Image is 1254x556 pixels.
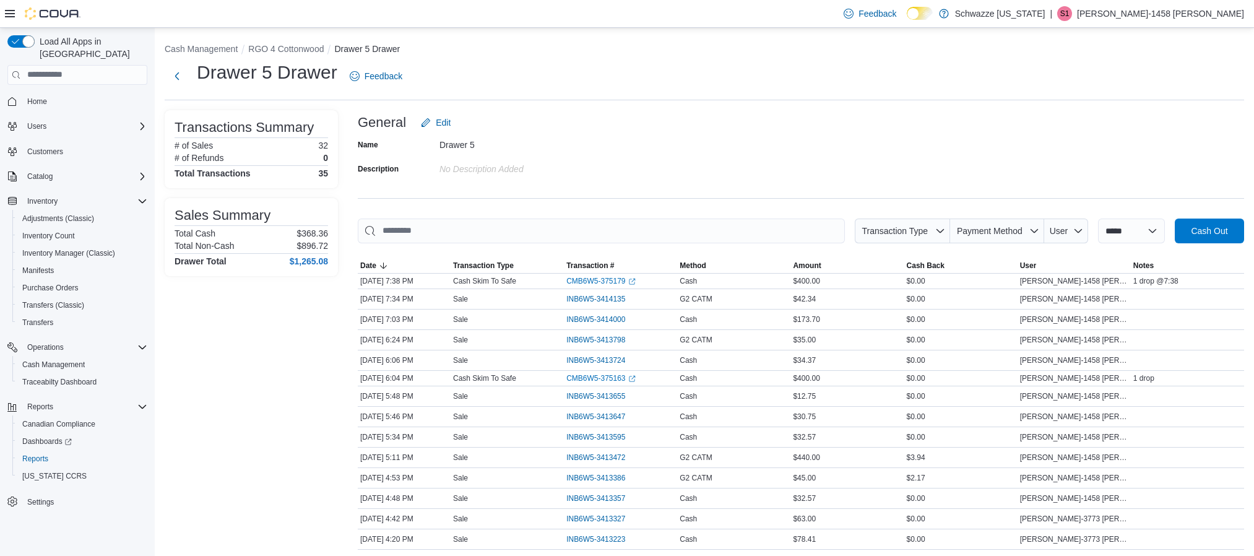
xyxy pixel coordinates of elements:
a: Transfers [17,315,58,330]
p: Sale [453,412,468,422]
span: Manifests [17,263,147,278]
span: Cash [680,412,697,422]
div: [DATE] 5:11 PM [358,450,451,465]
nav: Complex example [7,87,147,543]
span: Operations [22,340,147,355]
div: Drawer 5 [439,135,605,150]
div: [DATE] 5:48 PM [358,389,451,404]
span: User [1020,261,1037,271]
button: Cash Management [165,44,238,54]
span: Transfers [22,318,53,328]
div: $0.00 [904,389,1018,404]
span: G2 CATM [680,335,712,345]
svg: External link [628,278,636,285]
span: Cash [680,355,697,365]
span: Inventory Count [22,231,75,241]
button: Operations [2,339,152,356]
a: Inventory Count [17,228,80,243]
span: [PERSON_NAME]-1458 [PERSON_NAME] [1020,335,1128,345]
span: $400.00 [793,373,819,383]
span: Cash [680,373,697,383]
button: Transaction Type [855,219,950,243]
span: [PERSON_NAME]-1458 [PERSON_NAME] [1020,493,1128,503]
a: Inventory Manager (Classic) [17,246,120,261]
span: [PERSON_NAME]-1458 [PERSON_NAME] [1020,276,1128,286]
button: Users [2,118,152,135]
button: Next [165,64,189,89]
span: Transaction Type [453,261,514,271]
span: Inventory Count [17,228,147,243]
span: Feedback [858,7,896,20]
h6: # of Sales [175,141,213,150]
button: Users [22,119,51,134]
p: $896.72 [296,241,328,251]
span: Inventory Manager (Classic) [17,246,147,261]
a: Home [22,94,52,109]
span: $34.37 [793,355,816,365]
span: G2 CATM [680,294,712,304]
h3: Transactions Summary [175,120,314,135]
button: Transaction Type [451,258,564,273]
span: Adjustments (Classic) [22,214,94,224]
span: INB6W5-3413798 [566,335,625,345]
span: Transfers (Classic) [17,298,147,313]
span: INB6W5-3413647 [566,412,625,422]
span: Cash [680,391,697,401]
span: Adjustments (Classic) [17,211,147,226]
span: INB6W5-3413655 [566,391,625,401]
p: Sale [453,315,468,324]
span: Users [27,121,46,131]
p: | [1050,6,1052,21]
button: Inventory [22,194,63,209]
span: Cash [680,432,697,442]
button: Payment Method [950,219,1044,243]
span: Inventory [27,196,58,206]
div: $0.00 [904,332,1018,347]
div: $0.00 [904,292,1018,306]
button: Cash Back [904,258,1018,273]
span: [PERSON_NAME]-1458 [PERSON_NAME] [1020,373,1128,383]
p: Sale [453,432,468,442]
span: Amount [793,261,821,271]
span: $35.00 [793,335,816,345]
button: Notes [1131,258,1244,273]
span: Load All Apps in [GEOGRAPHIC_DATA] [35,35,147,60]
button: Catalog [2,168,152,185]
a: Customers [22,144,68,159]
button: User [1044,219,1088,243]
p: Sale [453,294,468,304]
div: $3.94 [904,450,1018,465]
h3: Sales Summary [175,208,270,223]
button: Inventory Count [12,227,152,245]
span: Reports [22,454,48,464]
span: INB6W5-3413386 [566,473,625,483]
span: User [1050,226,1068,236]
button: Reports [2,398,152,415]
span: Cash Back [907,261,945,271]
span: [PERSON_NAME]-1458 [PERSON_NAME] [1020,412,1128,422]
a: Purchase Orders [17,280,84,295]
span: Settings [27,497,54,507]
h4: Total Transactions [175,168,251,178]
span: Inventory Manager (Classic) [22,248,115,258]
button: INB6W5-3413798 [566,332,638,347]
div: $0.00 [904,430,1018,445]
span: Manifests [22,266,54,276]
a: Feedback [839,1,901,26]
a: CMB6W5-375163External link [566,373,635,383]
button: Cash Management [12,356,152,373]
p: 0 [323,153,328,163]
span: $63.00 [793,514,816,524]
button: Canadian Compliance [12,415,152,433]
nav: An example of EuiBreadcrumbs [165,43,1244,58]
span: $12.75 [793,391,816,401]
span: Cash Management [22,360,85,370]
span: Transfers (Classic) [22,300,84,310]
div: $0.00 [904,532,1018,547]
span: Home [22,93,147,109]
p: Sale [453,493,468,503]
div: [DATE] 7:38 PM [358,274,451,289]
button: INB6W5-3413647 [566,409,638,424]
button: Catalog [22,169,58,184]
